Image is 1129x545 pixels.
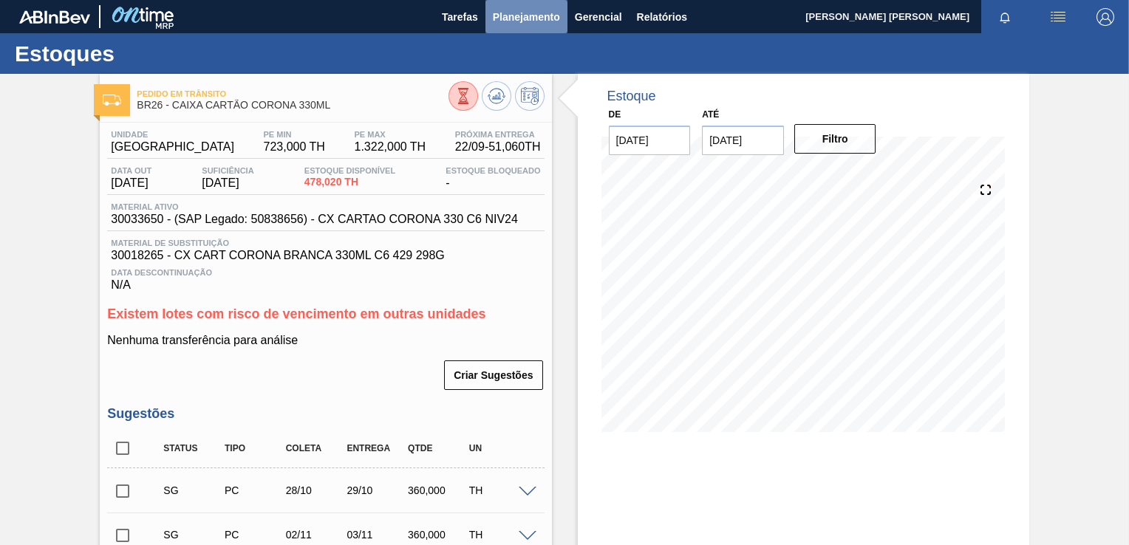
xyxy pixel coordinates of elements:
span: Gerencial [575,8,622,26]
span: Próxima Entrega [455,130,541,139]
button: Criar Sugestões [444,360,542,390]
div: Pedido de Compra [221,484,287,496]
label: Até [702,109,719,120]
div: Entrega [343,443,409,453]
div: 360,000 [404,529,471,541]
div: 03/11/2025 [343,529,409,541]
div: TH [465,484,532,496]
button: Filtro [794,124,876,154]
div: Sugestão Criada [160,484,226,496]
img: Ícone [103,95,121,106]
button: Atualizar Gráfico [482,81,511,111]
span: 478,020 TH [304,176,395,188]
span: 22/09 - 51,060 TH [455,140,541,154]
div: Status [160,443,226,453]
span: [DATE] [111,176,151,190]
span: PE MIN [264,130,325,139]
span: [DATE] [202,176,253,190]
img: TNhmsLtSVTkK8tSr43FrP2fwEKptu5GPRR3wAAAABJRU5ErkJggg== [19,10,90,24]
div: Qtde [404,443,471,453]
span: Planejamento [493,8,560,26]
span: 30018265 - CX CART CORONA BRANCA 330ML C6 429 298G [111,249,540,262]
h3: Sugestões [107,406,544,422]
div: Sugestão Criada [160,529,226,541]
img: Logout [1096,8,1114,26]
img: userActions [1049,8,1067,26]
span: Tarefas [442,8,478,26]
span: [GEOGRAPHIC_DATA] [111,140,234,154]
span: PE MAX [355,130,426,139]
span: Suficiência [202,166,253,175]
span: 30033650 - (SAP Legado: 50838656) - CX CARTAO CORONA 330 C6 NIV24 [111,213,518,226]
span: Pedido em Trânsito [137,89,448,98]
div: Estoque [607,89,656,104]
p: Nenhuma transferência para análise [107,334,544,347]
label: De [609,109,621,120]
div: 28/10/2025 [282,484,349,496]
span: Estoque Disponível [304,166,395,175]
span: Data Descontinuação [111,268,540,277]
div: Coleta [282,443,349,453]
span: 1.322,000 TH [355,140,426,154]
div: Pedido de Compra [221,529,287,541]
span: Estoque Bloqueado [446,166,540,175]
button: Visão Geral dos Estoques [448,81,478,111]
h1: Estoques [15,45,277,62]
span: Relatórios [637,8,687,26]
span: Unidade [111,130,234,139]
div: UN [465,443,532,453]
div: 29/10/2025 [343,484,409,496]
button: Programar Estoque [515,81,545,111]
input: dd/mm/yyyy [702,126,784,155]
div: Tipo [221,443,287,453]
span: BR26 - CAIXA CARTÃO CORONA 330ML [137,100,448,111]
span: Material de Substituição [111,239,540,247]
span: 723,000 TH [264,140,325,154]
div: Criar Sugestões [446,359,544,391]
div: 360,000 [404,484,471,496]
input: dd/mm/yyyy [609,126,691,155]
div: N/A [107,262,544,292]
span: Material ativo [111,202,518,211]
span: Existem lotes com risco de vencimento em outras unidades [107,306,485,321]
button: Notificações [981,7,1029,27]
div: - [442,166,544,190]
div: TH [465,529,532,541]
span: Data out [111,166,151,175]
div: 02/11/2025 [282,529,349,541]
